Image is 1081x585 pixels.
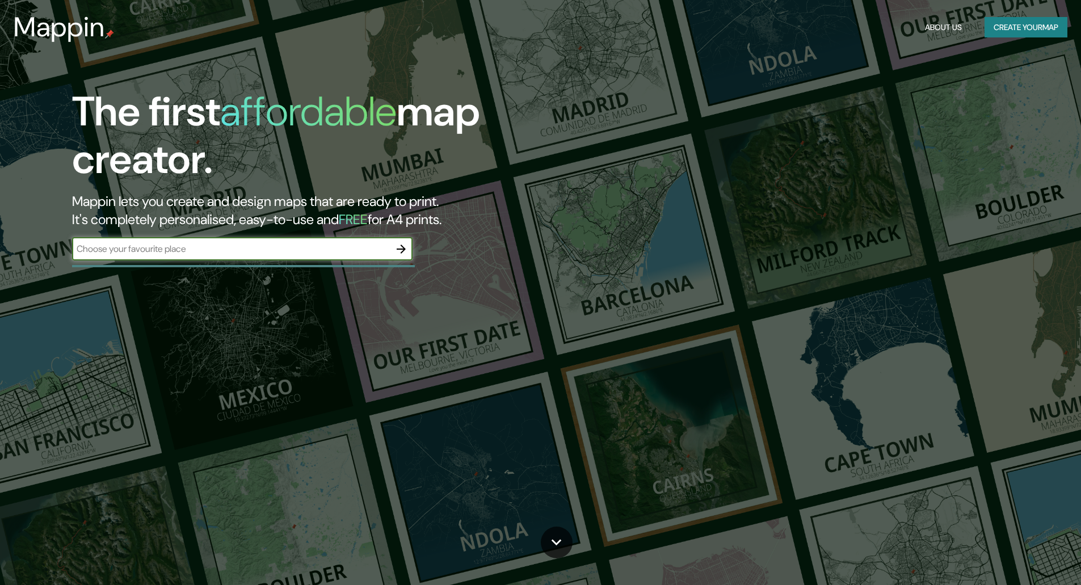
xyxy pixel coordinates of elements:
button: About Us [920,17,966,38]
h1: The first map creator. [72,88,613,192]
img: mappin-pin [105,30,114,39]
button: Create yourmap [985,17,1067,38]
h2: Mappin lets you create and design maps that are ready to print. It's completely personalised, eas... [72,192,613,229]
h1: affordable [220,85,397,138]
h5: FREE [339,211,368,228]
input: Choose your favourite place [72,242,390,255]
h3: Mappin [14,11,105,43]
